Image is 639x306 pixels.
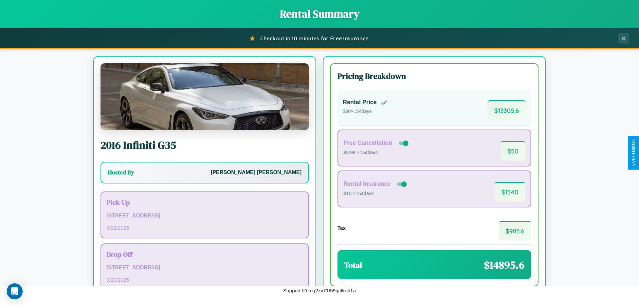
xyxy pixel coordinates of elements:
[337,71,531,82] h3: Pricing Breakdown
[106,223,303,232] p: 4 / 28 / 2025
[106,211,303,221] p: [STREET_ADDRESS]
[488,100,526,120] span: $ 13305.6
[106,197,303,207] h3: Pick Up
[343,180,391,187] h4: Rental Insurance
[7,7,632,21] h1: Rental Summary
[108,168,134,176] h3: Hosted By
[101,63,309,130] img: Infiniti G35
[343,149,410,157] p: $3.99 × 154 days
[106,263,303,273] p: [STREET_ADDRESS]
[344,260,362,271] h3: Total
[484,258,525,272] span: $ 14895.6
[343,99,377,106] h4: Rental Price
[499,221,531,240] span: $ 985.6
[501,141,525,160] span: $ 50
[337,225,346,231] h4: Tax
[283,286,356,295] p: Support ID: mg2zv71f59qctkoh1a
[106,249,303,259] h3: Drop Off
[631,140,636,166] div: Give Feedback
[7,283,23,299] div: Open Intercom Messenger
[343,140,392,147] h4: Free Cancellation
[211,168,302,177] p: [PERSON_NAME] [PERSON_NAME]
[495,182,525,201] span: $ 1540
[343,189,408,198] p: $10 × 154 days
[343,107,387,116] p: $ 80 × 154 days
[101,138,309,153] h2: 2016 Infiniti G35
[260,35,368,42] span: Checkout in 10 minutes for Free Insurance
[106,275,303,284] p: 9 / 29 / 2025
